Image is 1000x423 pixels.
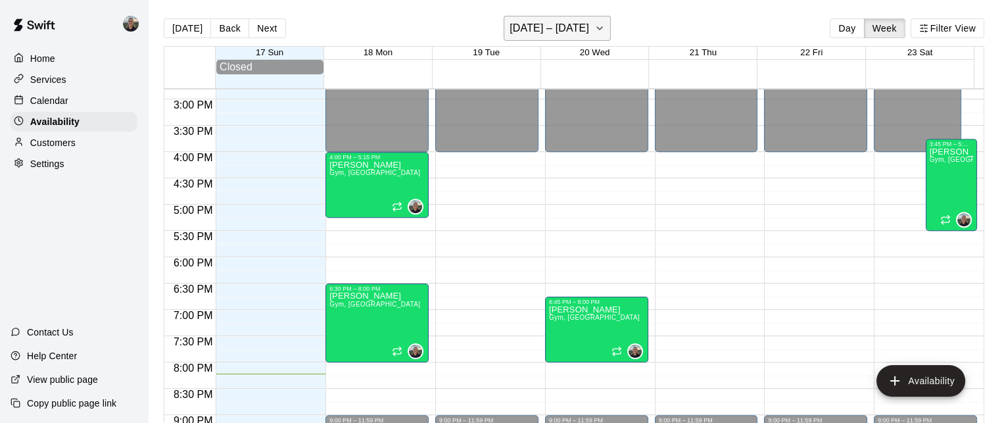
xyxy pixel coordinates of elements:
[830,18,864,38] button: Day
[170,362,216,374] span: 8:00 PM
[800,47,822,57] button: 22 Fri
[329,286,425,292] div: 6:30 PM – 8:00 PM
[627,343,643,359] div: Bryan Hill
[30,52,55,65] p: Home
[30,73,66,86] p: Services
[27,373,98,386] p: View public page
[392,346,402,357] span: Recurring availability
[11,154,137,174] a: Settings
[408,199,423,214] div: Bryan Hill
[611,346,622,357] span: Recurring availability
[629,345,642,358] img: Bryan Hill
[504,16,611,41] button: [DATE] – [DATE]
[329,169,420,176] span: Gym, [GEOGRAPHIC_DATA]
[27,397,116,410] p: Copy public page link
[123,16,139,32] img: Bryan Hill
[170,99,216,111] span: 3:00 PM
[549,299,644,305] div: 6:45 PM – 8:00 PM
[170,126,216,137] span: 3:30 PM
[210,18,249,38] button: Back
[364,47,393,57] button: 18 Mon
[11,133,137,153] a: Customers
[408,343,423,359] div: Bryan Hill
[940,214,951,225] span: Recurring availability
[329,301,420,308] span: Gym, [GEOGRAPHIC_DATA]
[549,314,640,321] span: Gym, [GEOGRAPHIC_DATA]
[329,154,425,161] div: 4:00 PM – 5:15 PM
[170,205,216,216] span: 5:00 PM
[957,213,970,226] img: Bryan Hill
[30,115,80,128] p: Availability
[876,365,965,397] button: add
[170,152,216,163] span: 4:00 PM
[27,349,77,362] p: Help Center
[170,284,216,295] span: 6:30 PM
[911,18,984,38] button: Filter View
[120,11,148,37] div: Bryan Hill
[249,18,285,38] button: Next
[409,345,422,358] img: Bryan Hill
[930,141,973,147] div: 3:45 PM – 5:30 PM
[580,47,610,57] button: 20 Wed
[11,91,137,111] a: Calendar
[545,297,648,362] div: 6:45 PM – 8:00 PM: Available
[27,326,74,339] p: Contact Us
[170,310,216,321] span: 7:00 PM
[30,136,76,149] p: Customers
[11,49,137,68] a: Home
[956,212,972,228] div: Bryan Hill
[170,336,216,347] span: 7:30 PM
[11,70,137,89] a: Services
[926,139,977,231] div: 3:45 PM – 5:30 PM: Available
[325,284,429,362] div: 6:30 PM – 8:00 PM: Available
[473,47,500,57] button: 19 Tue
[220,61,320,73] div: Closed
[170,231,216,242] span: 5:30 PM
[907,47,933,57] button: 23 Sat
[256,47,283,57] button: 17 Sun
[30,94,68,107] p: Calendar
[30,157,64,170] p: Settings
[170,389,216,400] span: 8:30 PM
[690,47,717,57] button: 21 Thu
[392,201,402,212] span: Recurring availability
[325,152,429,218] div: 4:00 PM – 5:15 PM: Available
[11,112,137,132] a: Availability
[164,18,211,38] button: [DATE]
[170,257,216,268] span: 6:00 PM
[409,200,422,213] img: Bryan Hill
[864,18,905,38] button: Week
[170,178,216,189] span: 4:30 PM
[510,19,589,37] h6: [DATE] – [DATE]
